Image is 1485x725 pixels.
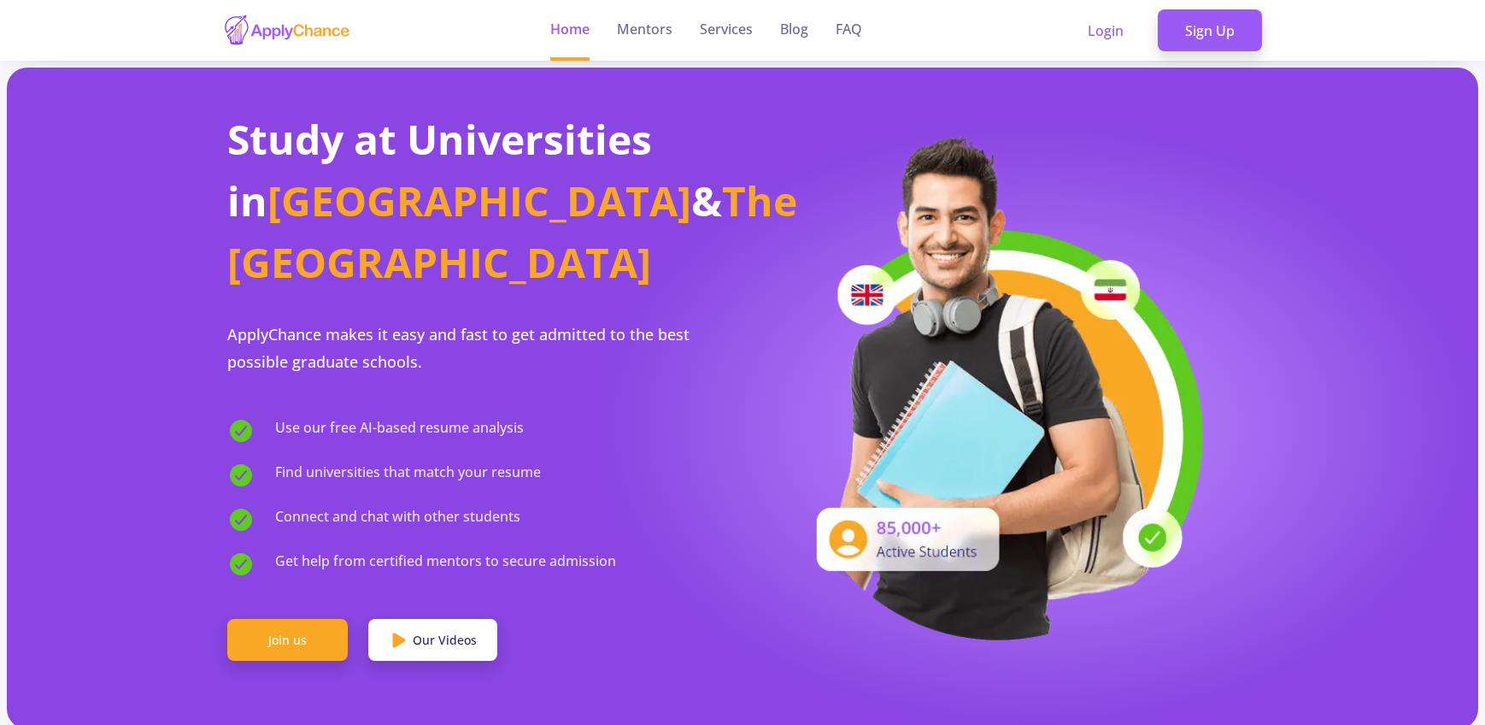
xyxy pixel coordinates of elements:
img: applychance logo [223,14,351,47]
span: Connect and chat with other students [275,506,520,533]
a: Our Videos [368,619,497,662]
span: ApplyChance makes it easy and fast to get admitted to the best possible graduate schools. [227,324,690,372]
span: Study at Universities in [227,111,652,228]
span: Get help from certified mentors to secure admission [275,551,616,578]
a: Sign Up [1158,9,1262,52]
img: applicant [790,130,1209,640]
span: Use our free AI-based resume analysis [275,417,524,445]
a: Login [1060,9,1151,52]
span: [GEOGRAPHIC_DATA] [267,173,691,228]
a: Join us [227,619,348,662]
span: Our Videos [413,631,477,649]
span: & [691,173,722,228]
span: Find universities that match your resume [275,462,541,489]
